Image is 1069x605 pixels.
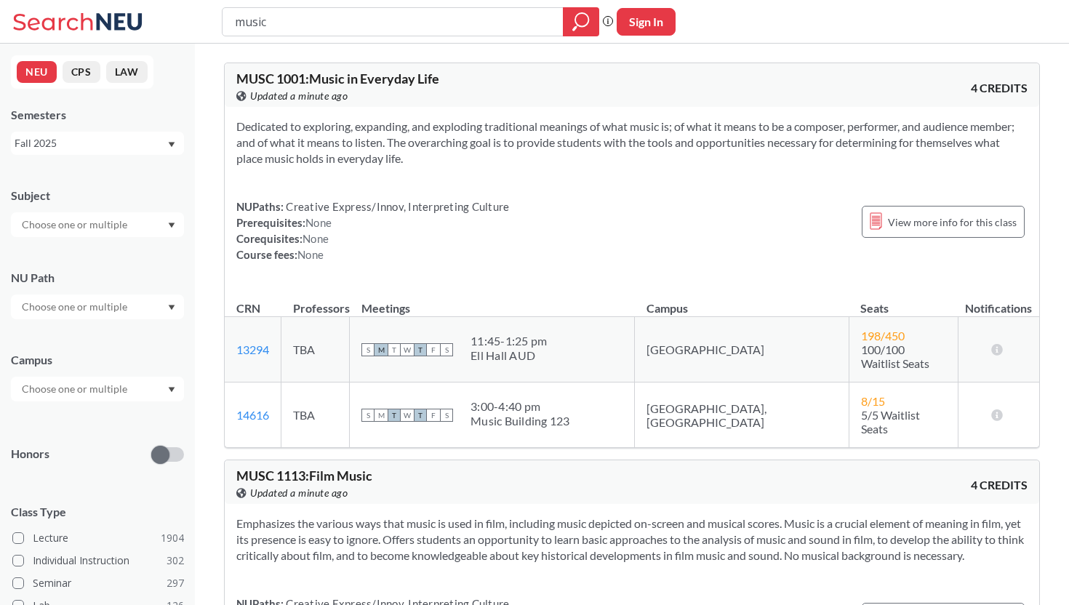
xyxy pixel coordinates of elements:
input: Choose one or multiple [15,216,137,233]
button: NEU [17,61,57,83]
th: Campus [635,286,849,317]
div: magnifying glass [563,7,599,36]
span: None [303,232,329,245]
td: [GEOGRAPHIC_DATA] [635,317,849,382]
a: 14616 [236,408,269,422]
svg: Dropdown arrow [168,142,175,148]
span: None [297,248,324,261]
div: Ell Hall AUD [471,348,547,363]
span: T [414,409,427,422]
span: 4 CREDITS [971,477,1028,493]
span: None [305,216,332,229]
span: 297 [167,575,184,591]
div: Music Building 123 [471,414,570,428]
span: W [401,343,414,356]
th: Meetings [350,286,635,317]
div: 11:45 - 1:25 pm [471,334,547,348]
div: NUPaths: Prerequisites: Corequisites: Course fees: [236,199,509,263]
span: Creative Express/Innov, Interpreting Culture [284,200,509,213]
span: M [375,409,388,422]
th: Professors [281,286,350,317]
div: Fall 2025 [15,135,167,151]
span: S [440,343,453,356]
input: Class, professor, course number, "phrase" [233,9,553,34]
div: Campus [11,352,184,368]
svg: Dropdown arrow [168,305,175,310]
span: S [440,409,453,422]
span: 100/100 Waitlist Seats [861,342,929,370]
span: Class Type [11,504,184,520]
div: NU Path [11,270,184,286]
span: T [388,409,401,422]
label: Seminar [12,574,184,593]
button: CPS [63,61,100,83]
th: Notifications [958,286,1039,317]
div: Semesters [11,107,184,123]
section: Dedicated to exploring, expanding, and exploding traditional meanings of what music is; of what i... [236,119,1028,167]
div: CRN [236,300,260,316]
span: 302 [167,553,184,569]
button: LAW [106,61,148,83]
input: Choose one or multiple [15,298,137,316]
span: F [427,409,440,422]
section: Emphasizes the various ways that music is used in film, including music depicted on-screen and mu... [236,516,1028,564]
span: 5/5 Waitlist Seats [861,408,920,436]
div: Subject [11,188,184,204]
span: T [414,343,427,356]
label: Lecture [12,529,184,548]
span: 198 / 450 [861,329,905,342]
td: TBA [281,382,350,448]
td: TBA [281,317,350,382]
span: M [375,343,388,356]
span: MUSC 1113 : Film Music [236,468,372,484]
span: 4 CREDITS [971,80,1028,96]
span: Updated a minute ago [250,485,348,501]
th: Seats [849,286,958,317]
span: T [388,343,401,356]
div: 3:00 - 4:40 pm [471,399,570,414]
span: 1904 [161,530,184,546]
td: [GEOGRAPHIC_DATA], [GEOGRAPHIC_DATA] [635,382,849,448]
span: F [427,343,440,356]
span: 8 / 15 [861,394,885,408]
span: S [361,409,375,422]
span: Updated a minute ago [250,88,348,104]
a: 13294 [236,342,269,356]
span: MUSC 1001 : Music in Everyday Life [236,71,439,87]
label: Individual Instruction [12,551,184,570]
p: Honors [11,446,49,462]
div: Dropdown arrow [11,377,184,401]
div: Fall 2025Dropdown arrow [11,132,184,155]
svg: Dropdown arrow [168,387,175,393]
svg: magnifying glass [572,12,590,32]
svg: Dropdown arrow [168,223,175,228]
button: Sign In [617,8,676,36]
input: Choose one or multiple [15,380,137,398]
div: Dropdown arrow [11,295,184,319]
span: W [401,409,414,422]
div: Dropdown arrow [11,212,184,237]
span: View more info for this class [888,213,1017,231]
span: S [361,343,375,356]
